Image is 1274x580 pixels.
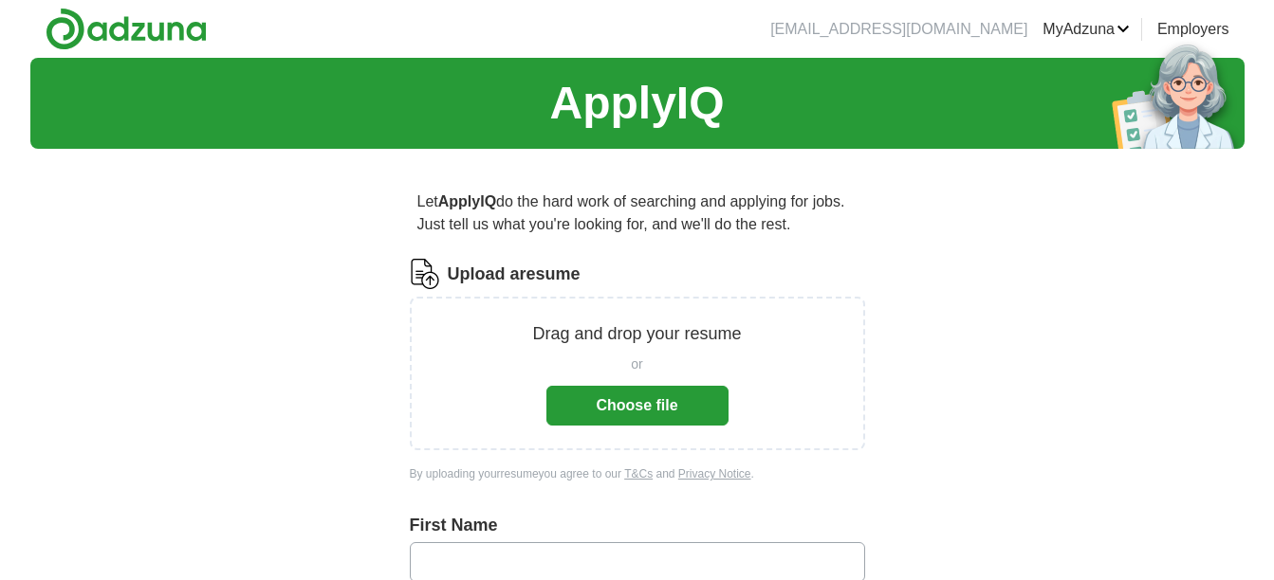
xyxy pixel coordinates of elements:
div: By uploading your resume you agree to our and . [410,465,865,482]
a: Privacy Notice [678,467,751,480]
img: Adzuna logo [46,8,207,50]
label: Upload a resume [448,262,581,287]
a: Employers [1157,18,1229,41]
li: [EMAIL_ADDRESS][DOMAIN_NAME] [770,18,1027,41]
img: CV Icon [410,259,440,289]
p: Drag and drop your resume [532,321,741,347]
label: First Name [410,513,865,538]
button: Choose file [546,386,729,426]
strong: ApplyIQ [438,193,496,209]
h1: ApplyIQ [549,69,724,137]
p: Let do the hard work of searching and applying for jobs. Just tell us what you're looking for, an... [410,183,865,244]
a: T&Cs [624,467,653,480]
a: MyAdzuna [1043,18,1130,41]
span: or [631,354,642,374]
